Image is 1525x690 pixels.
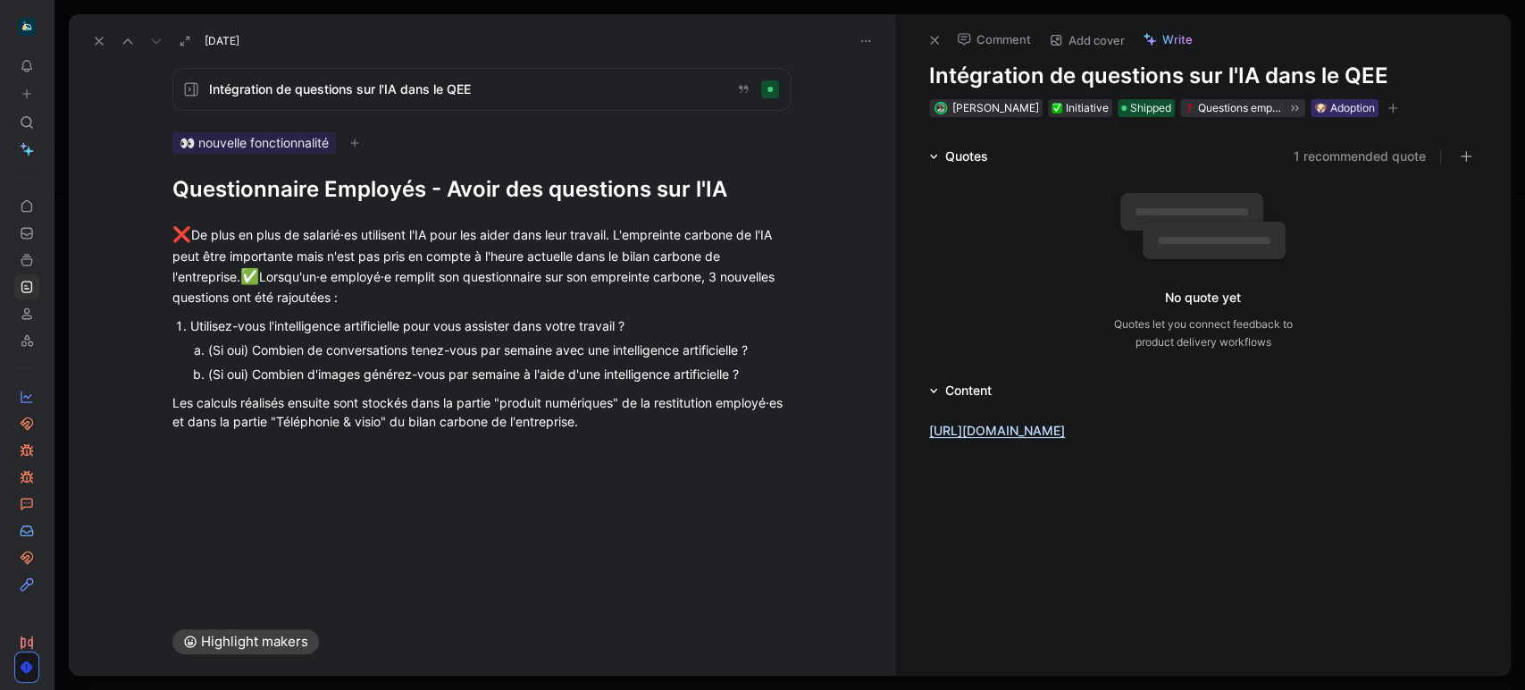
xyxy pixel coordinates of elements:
[208,341,757,359] div: (Si oui) Combien de conversations tenez-vous par semaine avec une intelligence artificielle ?
[172,175,791,204] h1: Questionnaire Employés - Avoir des questions sur l'IA
[208,365,757,383] div: (Si oui) Combien d'images générez-vous par semaine à l'aide d'une intelligence artificielle ?
[1052,99,1109,117] div: Initiative
[240,267,259,285] span: ✅
[172,132,336,154] div: 👀 nouvelle fonctionnalité
[1052,103,1062,114] img: ✅
[172,393,791,431] div: Les calculs réalisés ensuite sont stockés dans la partie "produit numériques" de la restitution e...
[18,18,36,36] img: Carbo
[1130,99,1171,117] span: Shipped
[209,79,722,100] span: Intégration de questions sur l'IA dans le QEE
[1198,99,1282,117] div: Questions employes precises
[952,101,1039,114] span: [PERSON_NAME]
[172,225,191,243] span: ❌
[14,14,39,39] button: Carbo
[1048,99,1112,117] div: ✅Initiative
[172,132,791,154] div: 👀 nouvelle fonctionnalité
[935,103,945,113] img: avatar
[1135,27,1201,52] button: Write
[922,146,995,167] div: Quotes
[1184,103,1194,114] img: ❓
[929,423,1065,438] a: [URL][DOMAIN_NAME]
[945,146,988,167] div: Quotes
[1165,287,1241,308] div: No quote yet
[1118,99,1175,117] div: Shipped
[205,34,239,48] span: [DATE]
[190,316,791,335] div: Utilisez-vous l'intelligence artificielle pour vous assister dans votre travail ?
[172,629,319,654] button: Highlight makers
[949,27,1039,52] button: Comment
[945,380,992,401] div: Content
[929,62,1477,90] h1: Intégration de questions sur l'IA dans le QEE
[1041,28,1133,53] button: Add cover
[1162,31,1193,47] span: Write
[1114,316,1293,351] div: Quotes let you connect feedback to product delivery workflows
[1314,99,1375,117] div: 🐶 Adoption
[172,223,791,307] div: De plus en plus de salarié·es utilisent l'IA pour les aider dans leur travail. L'empreinte carbon...
[922,380,999,401] div: Content
[1294,146,1426,167] button: 1 recommended quote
